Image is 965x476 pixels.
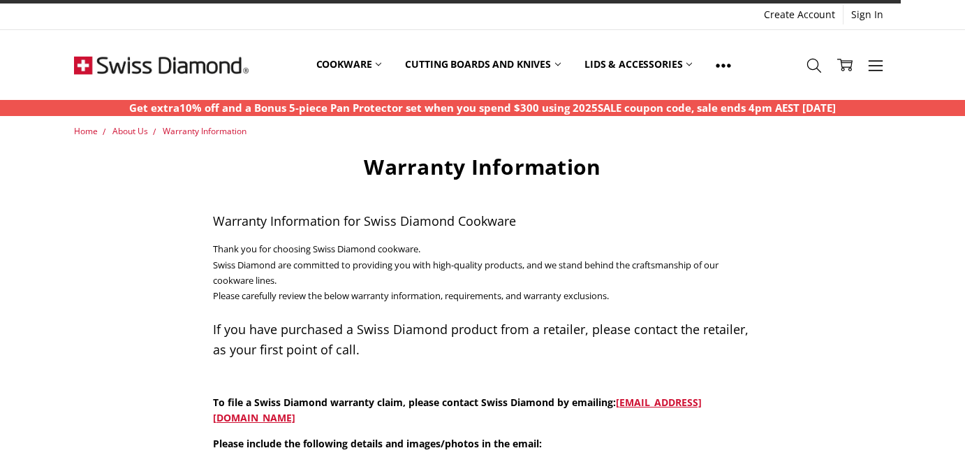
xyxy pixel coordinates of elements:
[704,34,743,96] a: Show All
[213,396,702,424] strong: To file a Swiss Diamond warranty claim, please contact Swiss Diamond by emailing:
[213,212,516,229] span: Warranty Information for Swiss Diamond Cookware
[213,321,749,358] span: If you have purchased a Swiss Diamond product from a retailer, please contact the retailer, as yo...
[573,34,704,96] a: Lids & Accessories
[756,5,843,24] a: Create Account
[74,30,249,100] img: Free Shipping On Every Order
[393,34,573,96] a: Cutting boards and knives
[163,125,246,137] a: Warranty Information
[213,243,749,357] span: Thank you for choosing Swiss Diamond cookware. Swiss Diamond are committed to providing you with ...
[74,125,98,137] a: Home
[213,437,542,450] strong: Please include the following details and images/photos in the email:
[213,154,753,180] h1: Warranty Information
[304,34,394,96] a: Cookware
[129,100,836,116] p: Get extra10% off and a Bonus 5-piece Pan Protector set when you spend $300 using 2025SALE coupon ...
[844,5,891,24] a: Sign In
[112,125,148,137] a: About Us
